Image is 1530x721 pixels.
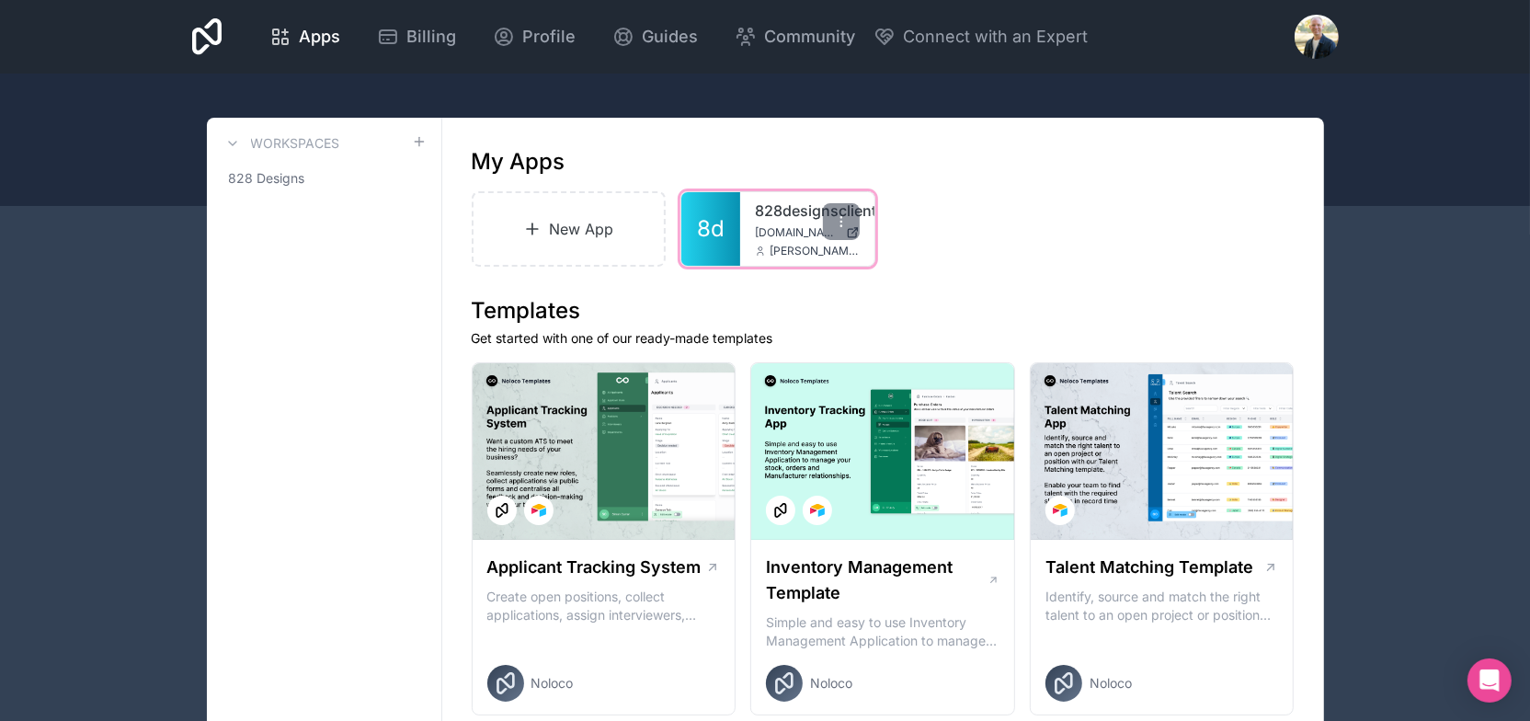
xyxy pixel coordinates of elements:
p: Create open positions, collect applications, assign interviewers, centralise candidate feedback a... [487,588,721,624]
span: [PERSON_NAME][EMAIL_ADDRESS][DOMAIN_NAME] [770,244,860,258]
a: Community [720,17,870,57]
div: Open Intercom Messenger [1467,658,1512,703]
button: Connect with an Expert [873,24,1088,50]
span: Connect with an Expert [903,24,1088,50]
img: Airtable Logo [1053,503,1068,518]
a: Apps [255,17,355,57]
span: [DOMAIN_NAME] [755,225,839,240]
p: Identify, source and match the right talent to an open project or position with our Talent Matchi... [1045,588,1279,624]
span: Noloco [1090,674,1132,692]
span: Community [764,24,855,50]
p: Simple and easy to use Inventory Management Application to manage your stock, orders and Manufact... [766,613,999,650]
img: Airtable Logo [810,503,825,518]
span: 8d [697,214,725,244]
span: Profile [522,24,576,50]
a: Profile [478,17,590,57]
span: Guides [642,24,698,50]
a: [DOMAIN_NAME] [755,225,860,240]
p: Get started with one of our ready-made templates [472,329,1295,348]
a: Workspaces [222,132,340,154]
a: Guides [598,17,713,57]
h1: Templates [472,296,1295,326]
h1: Applicant Tracking System [487,555,702,580]
a: Billing [362,17,471,57]
h1: My Apps [472,147,565,177]
h1: Talent Matching Template [1045,555,1253,580]
a: 828 Designs [222,162,427,195]
a: 8d [681,192,740,266]
span: 828 Designs [229,169,305,188]
h3: Workspaces [251,134,340,153]
img: Airtable Logo [531,503,546,518]
a: New App [472,191,667,267]
span: Apps [299,24,340,50]
span: Billing [406,24,456,50]
span: Noloco [810,674,852,692]
h1: Inventory Management Template [766,555,987,606]
span: Noloco [531,674,574,692]
a: 828designsclient [755,200,860,222]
